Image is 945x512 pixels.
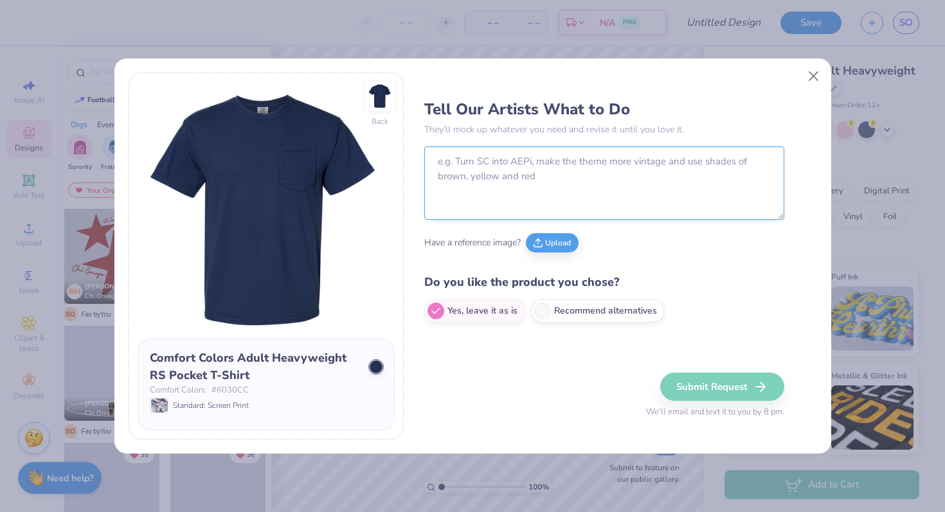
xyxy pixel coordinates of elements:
[424,100,784,119] h3: Tell Our Artists What to Do
[150,384,205,397] span: Comfort Colors
[801,64,825,88] button: Close
[372,116,388,127] div: Back
[424,123,784,136] p: They’ll mock up whatever you need and revise it until you love it.
[173,400,249,411] span: Standard: Screen Print
[646,406,784,419] span: We’ll email and text it to you by 8 pm.
[138,82,395,339] img: Front
[424,273,784,292] h4: Do you like the product you chose?
[212,384,249,397] span: # 6030CC
[151,398,168,412] img: Standard: Screen Print
[531,299,664,322] label: Recommend alternatives
[526,233,579,252] button: Upload
[424,236,521,249] span: Have a reference image?
[424,299,525,322] label: Yes, leave it as is
[150,349,359,384] div: Comfort Colors Adult Heavyweight RS Pocket T-Shirt
[367,84,393,109] img: Back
